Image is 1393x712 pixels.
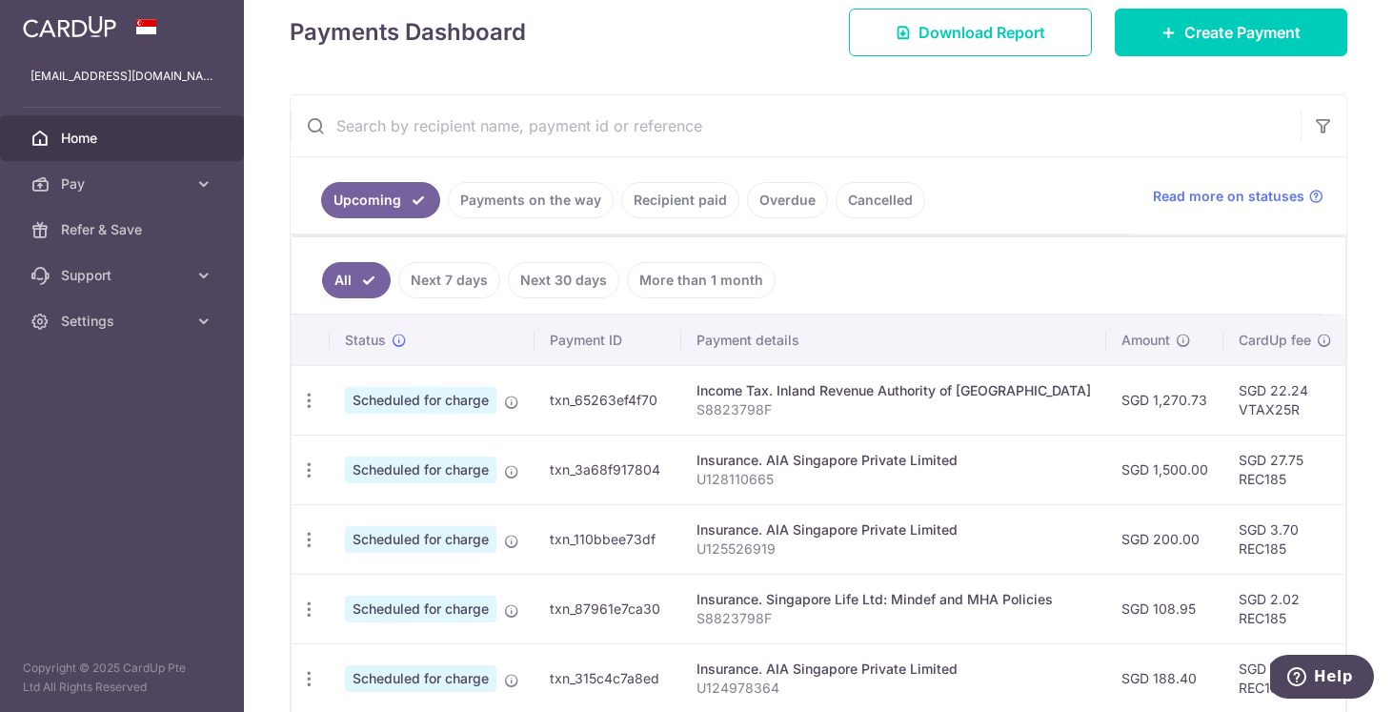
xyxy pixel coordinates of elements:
a: Cancelled [836,182,925,218]
span: Scheduled for charge [345,457,496,483]
a: Overdue [747,182,828,218]
a: Create Payment [1115,9,1347,56]
a: Next 30 days [508,262,619,298]
p: U124978364 [696,679,1091,698]
span: Scheduled for charge [345,665,496,692]
td: SGD 2.02 REC185 [1223,574,1347,643]
td: SGD 1,270.73 [1106,365,1223,435]
h4: Payments Dashboard [290,15,526,50]
a: Next 7 days [398,262,500,298]
td: SGD 27.75 REC185 [1223,435,1347,504]
span: Home [61,129,187,148]
span: Status [345,331,386,350]
div: Insurance. AIA Singapore Private Limited [696,451,1091,470]
span: CardUp fee [1239,331,1311,350]
th: Payment details [681,315,1106,365]
img: CardUp [23,15,116,38]
span: Scheduled for charge [345,526,496,553]
td: SGD 1,500.00 [1106,435,1223,504]
div: Insurance. Singapore Life Ltd: Mindef and MHA Policies [696,590,1091,609]
p: [EMAIL_ADDRESS][DOMAIN_NAME] [30,67,213,86]
input: Search by recipient name, payment id or reference [291,95,1301,156]
span: Download Report [919,21,1045,44]
span: Scheduled for charge [345,596,496,622]
span: Support [61,266,187,285]
a: Recipient paid [621,182,739,218]
a: Upcoming [321,182,440,218]
a: Read more on statuses [1153,187,1323,206]
td: SGD 108.95 [1106,574,1223,643]
div: Insurance. AIA Singapore Private Limited [696,660,1091,679]
p: S8823798F [696,400,1091,419]
td: SGD 3.70 REC185 [1223,504,1347,574]
span: Scheduled for charge [345,387,496,414]
span: Amount [1121,331,1170,350]
iframe: Opens a widget where you can find more information [1270,655,1374,702]
span: Create Payment [1184,21,1301,44]
td: txn_110bbee73df [535,504,681,574]
p: U125526919 [696,539,1091,559]
p: S8823798F [696,609,1091,628]
span: Refer & Save [61,220,187,239]
p: U128110665 [696,470,1091,489]
div: Income Tax. Inland Revenue Authority of [GEOGRAPHIC_DATA] [696,381,1091,400]
a: All [322,262,391,298]
span: Pay [61,174,187,193]
td: txn_65263ef4f70 [535,365,681,435]
td: txn_87961e7ca30 [535,574,681,643]
span: Settings [61,312,187,331]
th: Payment ID [535,315,681,365]
a: More than 1 month [627,262,776,298]
td: SGD 200.00 [1106,504,1223,574]
div: Insurance. AIA Singapore Private Limited [696,520,1091,539]
a: Download Report [849,9,1092,56]
a: Payments on the way [448,182,614,218]
span: Read more on statuses [1153,187,1304,206]
td: SGD 22.24 VTAX25R [1223,365,1347,435]
td: txn_3a68f917804 [535,435,681,504]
